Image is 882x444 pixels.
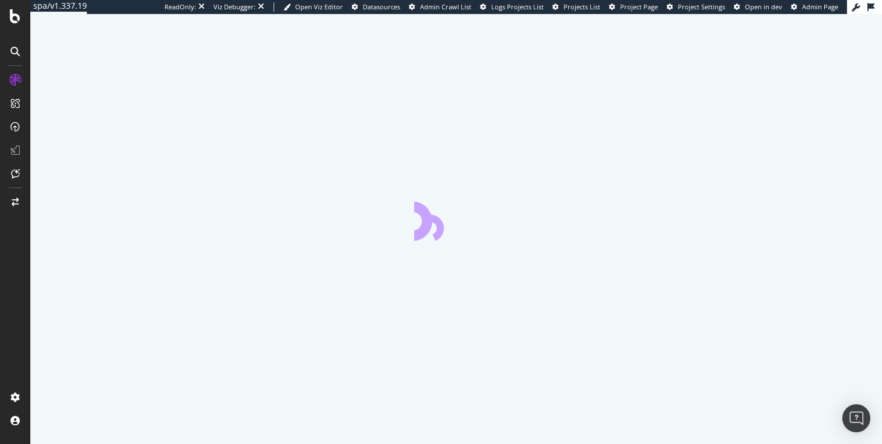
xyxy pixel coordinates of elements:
[791,2,838,12] a: Admin Page
[678,2,725,11] span: Project Settings
[283,2,343,12] a: Open Viz Editor
[414,199,498,241] div: animation
[164,2,196,12] div: ReadOnly:
[480,2,544,12] a: Logs Projects List
[563,2,600,11] span: Projects List
[734,2,782,12] a: Open in dev
[842,404,870,432] div: Open Intercom Messenger
[552,2,600,12] a: Projects List
[667,2,725,12] a: Project Settings
[609,2,658,12] a: Project Page
[620,2,658,11] span: Project Page
[420,2,471,11] span: Admin Crawl List
[409,2,471,12] a: Admin Crawl List
[295,2,343,11] span: Open Viz Editor
[363,2,400,11] span: Datasources
[352,2,400,12] a: Datasources
[745,2,782,11] span: Open in dev
[491,2,544,11] span: Logs Projects List
[213,2,256,12] div: Viz Debugger:
[802,2,838,11] span: Admin Page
